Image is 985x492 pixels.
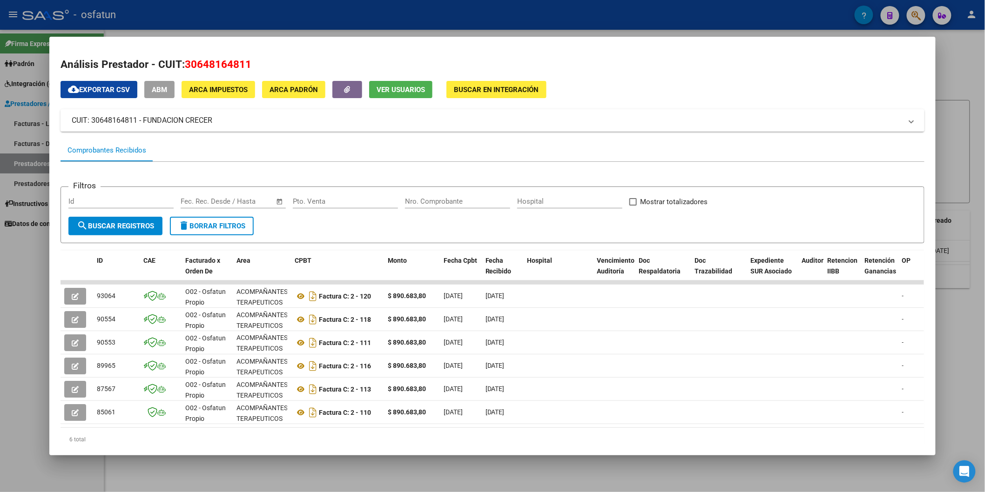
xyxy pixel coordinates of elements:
datatable-header-cell: OP [898,251,936,292]
input: Start date [181,197,211,206]
span: - [902,339,904,346]
button: Open calendar [274,196,285,207]
datatable-header-cell: CAE [140,251,182,292]
datatable-header-cell: Doc Respaldatoria [635,251,691,292]
strong: $ 890.683,80 [388,339,426,346]
strong: $ 890.683,80 [388,408,426,416]
h2: Análisis Prestador - CUIT: [61,57,924,73]
datatable-header-cell: CPBT [291,251,384,292]
div: Open Intercom Messenger [953,460,976,483]
span: - [902,292,904,299]
datatable-header-cell: Auditoria [798,251,824,292]
span: ACOMPAÑANTES TERAPEUTICOS [236,404,288,422]
strong: $ 890.683,80 [388,292,426,299]
span: 89965 [97,362,115,369]
datatable-header-cell: Retencion IIBB [824,251,861,292]
i: Descargar documento [307,289,319,304]
strong: Factura C: 2 - 116 [319,362,371,370]
span: Buscar en Integración [454,86,539,94]
i: Descargar documento [307,405,319,420]
span: Auditoria [802,257,830,264]
span: O02 - Osfatun Propio [185,311,226,329]
span: ACOMPAÑANTES TERAPEUTICOS [236,358,288,376]
datatable-header-cell: Expediente SUR Asociado [747,251,798,292]
span: 30648164811 [185,58,251,70]
datatable-header-cell: Retención Ganancias [861,251,898,292]
div: 6 total [61,428,924,451]
span: Retencion IIBB [828,257,858,275]
datatable-header-cell: Fecha Cpbt [440,251,482,292]
span: [DATE] [486,339,505,346]
span: Expediente SUR Asociado [751,257,792,275]
span: 90553 [97,339,115,346]
span: Vencimiento Auditoría [597,257,635,275]
datatable-header-cell: Facturado x Orden De [182,251,233,292]
h3: Filtros [68,180,101,192]
span: Doc Respaldatoria [639,257,681,275]
span: Area [236,257,250,264]
button: Borrar Filtros [170,217,254,235]
span: [DATE] [444,408,463,416]
mat-icon: delete [178,220,189,231]
mat-icon: search [77,220,88,231]
span: ACOMPAÑANTES TERAPEUTICOS [236,311,288,329]
span: ARCA Impuestos [189,86,248,94]
button: ARCA Padrón [262,81,325,98]
strong: Factura C: 2 - 120 [319,293,371,300]
span: [DATE] [486,362,505,369]
datatable-header-cell: Monto [384,251,440,292]
mat-expansion-panel-header: CUIT: 30648164811 - FUNDACION CRECER [61,109,924,132]
span: CPBT [295,257,311,264]
i: Descargar documento [307,312,319,327]
span: Mostrar totalizadores [641,196,708,207]
i: Descargar documento [307,382,319,397]
span: Retención Ganancias [865,257,897,275]
span: CAE [143,257,155,264]
span: ID [97,257,103,264]
span: OP [902,257,911,264]
i: Descargar documento [307,335,319,350]
i: Descargar documento [307,359,319,373]
div: Comprobantes Recibidos [67,145,146,156]
span: [DATE] [486,408,505,416]
datatable-header-cell: Vencimiento Auditoría [594,251,635,292]
strong: $ 890.683,80 [388,362,426,369]
mat-panel-title: CUIT: 30648164811 - FUNDACION CRECER [72,115,902,126]
span: [DATE] [444,385,463,392]
span: Ver Usuarios [377,86,425,94]
span: Fecha Recibido [486,257,512,275]
span: [DATE] [444,362,463,369]
strong: Factura C: 2 - 110 [319,409,371,416]
span: ACOMPAÑANTES TERAPEUTICOS [236,381,288,399]
strong: Factura C: 2 - 113 [319,386,371,393]
span: 85061 [97,408,115,416]
span: Facturado x Orden De [185,257,220,275]
span: Borrar Filtros [178,222,245,230]
span: Hospital [527,257,553,264]
span: ABM [152,86,167,94]
span: [DATE] [486,292,505,299]
span: O02 - Osfatun Propio [185,358,226,376]
span: O02 - Osfatun Propio [185,288,226,306]
input: End date [219,197,264,206]
span: Monto [388,257,407,264]
strong: $ 890.683,80 [388,315,426,323]
span: Fecha Cpbt [444,257,477,264]
span: - [902,408,904,416]
span: 90554 [97,315,115,323]
datatable-header-cell: Fecha Recibido [482,251,524,292]
span: ACOMPAÑANTES TERAPEUTICOS [236,288,288,306]
strong: Factura C: 2 - 111 [319,339,371,346]
span: [DATE] [486,385,505,392]
strong: Factura C: 2 - 118 [319,316,371,323]
span: - [902,315,904,323]
span: Exportar CSV [68,86,130,94]
button: Exportar CSV [61,81,137,98]
strong: $ 890.683,80 [388,385,426,392]
datatable-header-cell: ID [93,251,140,292]
span: - [902,385,904,392]
span: Buscar Registros [77,222,154,230]
span: [DATE] [444,292,463,299]
button: Buscar Registros [68,217,162,235]
span: 93064 [97,292,115,299]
